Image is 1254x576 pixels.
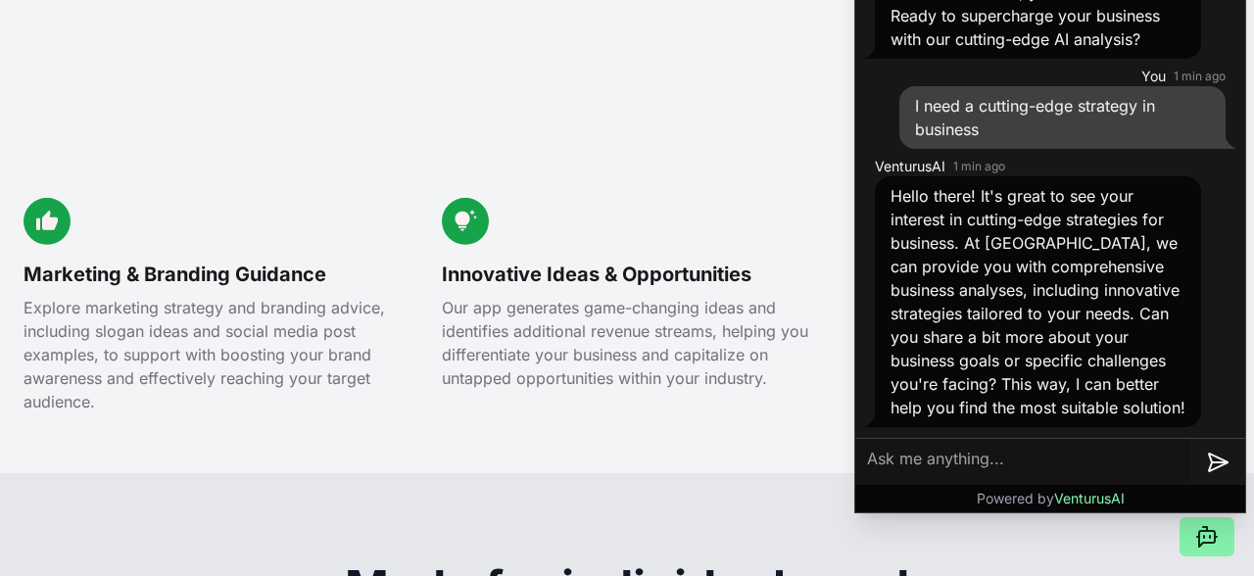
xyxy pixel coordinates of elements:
[875,157,945,176] span: VenturusAI
[915,96,1155,139] span: I need a cutting-edge strategy in business
[442,296,813,390] p: Our app generates game-changing ideas and identifies additional revenue streams, helping you diff...
[953,159,1005,174] time: 1 min ago
[1141,67,1166,86] span: You
[1054,490,1125,506] span: VenturusAI
[977,489,1125,508] p: Powered by
[24,261,395,288] h3: Marketing & Branding Guidance
[24,296,395,413] p: Explore marketing strategy and branding advice, including slogan ideas and social media post exam...
[891,186,1185,417] span: Hello there! It's great to see your interest in cutting-edge strategies for business. At [GEOGRAP...
[1174,69,1226,84] time: 1 min ago
[442,261,813,288] h3: Innovative Ideas & Opportunities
